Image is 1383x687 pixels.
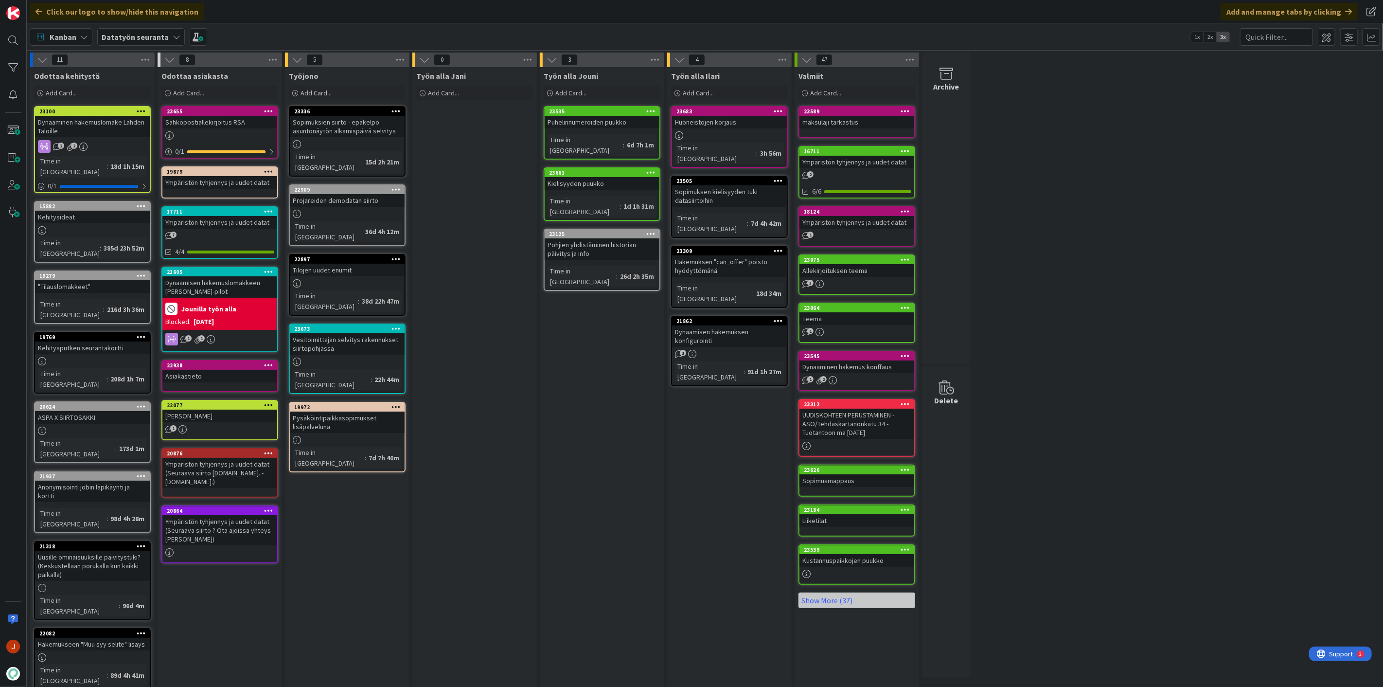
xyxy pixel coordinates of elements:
span: : [756,148,758,159]
div: 15882Kehitysideat [35,202,150,223]
div: 23312UUDISKOHTEEN PERUSTAMINEN - ASO/Tehdaskartanonkatu 34 - Tuotantoon ma [DATE] [799,400,914,439]
div: 23673 [290,325,405,333]
div: 23100Dynaaminen hakemuslomake Lahden Taloille [35,107,150,137]
div: Time in [GEOGRAPHIC_DATA] [548,196,620,217]
span: : [361,157,363,167]
div: 21605 [162,268,277,276]
div: Kielisyyden puukko [545,177,659,190]
div: 23312 [799,400,914,409]
div: Time in [GEOGRAPHIC_DATA] [38,237,100,259]
span: 3 [807,280,814,286]
div: 23309 [676,248,787,254]
span: 6/6 [812,186,821,197]
div: 23626 [799,466,914,474]
div: Click our logo to show/hide this navigation [30,3,204,20]
div: 23075 [804,256,914,263]
span: : [371,374,372,385]
span: 1 [807,328,814,334]
span: Add Card... [173,89,204,97]
div: 23683Huoneistojen korjaus [672,107,787,128]
div: 23626 [804,467,914,473]
div: 23535 [545,107,659,116]
div: Ympäristön tyhjennys ja uudet datat (Seuraava siirto [DOMAIN_NAME]. - [DOMAIN_NAME].) [162,458,277,488]
div: 15882 [39,203,150,210]
div: Kehitysputken seurantakortti [35,342,150,354]
span: : [752,288,754,299]
div: 89d 4h 41m [108,670,147,681]
div: 23661 [545,168,659,177]
span: 1x [1190,32,1204,42]
div: 15d 2h 21m [363,157,402,167]
div: 98d 4h 28m [108,513,147,524]
span: Add Card... [555,89,586,97]
div: 23312 [804,401,914,408]
span: 0 / 1 [48,181,57,191]
div: 23505Sopimuksen kielisyyden tuki datasiirtoihin [672,177,787,207]
span: Työn alla Ilari [671,71,720,81]
div: 22h 44m [372,374,402,385]
div: 17711Ympäristön tyhjennys ja uudet datat [162,207,277,229]
div: 385d 23h 52m [101,243,147,253]
div: 23125 [545,230,659,238]
div: 23589 [799,107,914,116]
div: 20876 [167,450,277,457]
div: 22938 [167,362,277,369]
div: Time in [GEOGRAPHIC_DATA] [293,447,365,469]
div: Time in [GEOGRAPHIC_DATA] [38,368,106,390]
div: 21862 [676,318,787,325]
div: 22077 [167,402,277,409]
div: 23064 [799,304,914,312]
div: 22938Asiakastieto [162,361,277,382]
div: 21318 [39,543,150,550]
div: Tilojen uudet enumit [290,264,405,276]
div: Kehitysideat [35,211,150,223]
div: 19879Ympäristön tyhjennys ja uudet datat [162,167,277,189]
div: ASPA X SIIRTOSAKKI [35,411,150,424]
span: : [623,140,624,150]
span: : [106,374,108,384]
div: 23336 [294,108,405,115]
div: Time in [GEOGRAPHIC_DATA] [293,290,358,312]
div: UUDISKOHTEEN PERUSTAMINEN - ASO/Tehdaskartanonkatu 34 - Tuotantoon ma [DATE] [799,409,914,439]
span: : [361,226,363,237]
div: [DATE] [194,317,214,327]
div: 23545 [804,353,914,360]
div: Allekirjoituksen teema [799,264,914,277]
div: 36d 4h 12m [363,226,402,237]
div: 3h 56m [758,148,784,159]
span: Add Card... [46,89,77,97]
span: Työn alla Jouni [544,71,598,81]
div: Time in [GEOGRAPHIC_DATA] [675,213,747,234]
div: 19769 [39,334,150,341]
span: 2 [71,143,77,149]
div: Hakemuksen "can_offer" poisto hyödyttömänä [672,255,787,277]
span: Kanban [50,31,76,43]
span: 5 [306,54,323,66]
div: 26d 2h 35m [618,271,656,282]
div: 19972 [290,403,405,412]
div: 23336Sopimuksien siirto - epäkelpo asuntonäytön alkamispäivä selvitys [290,107,405,137]
div: 17711 [167,208,277,215]
div: Hakemukseen "Muu syy selite" lisäys [35,638,150,651]
div: 23655Sähköpostiallekirjoitus RSA [162,107,277,128]
div: 23184 [804,506,914,513]
div: 23309 [672,247,787,255]
span: : [747,218,748,229]
div: 20624ASPA X SIIRTOSAKKI [35,402,150,424]
div: Add and manage tabs by clicking [1221,3,1358,20]
div: 17711 [162,207,277,216]
div: 23539 [799,545,914,554]
span: 1 [170,425,177,432]
div: 22897 [290,255,405,264]
div: 19279"Tilauslomakkeet" [35,271,150,293]
div: Time in [GEOGRAPHIC_DATA] [38,595,119,616]
div: 19769 [35,333,150,342]
span: 4 [689,54,705,66]
span: Add Card... [810,89,841,97]
div: 18124Ympäristön tyhjennys ja uudet datat [799,207,914,229]
div: 2 [51,4,53,12]
b: Jounilla työn alla [181,306,236,312]
div: 23184 [799,506,914,514]
div: maksulaji tarkastus [799,116,914,128]
div: 216d 3h 36m [105,304,147,315]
